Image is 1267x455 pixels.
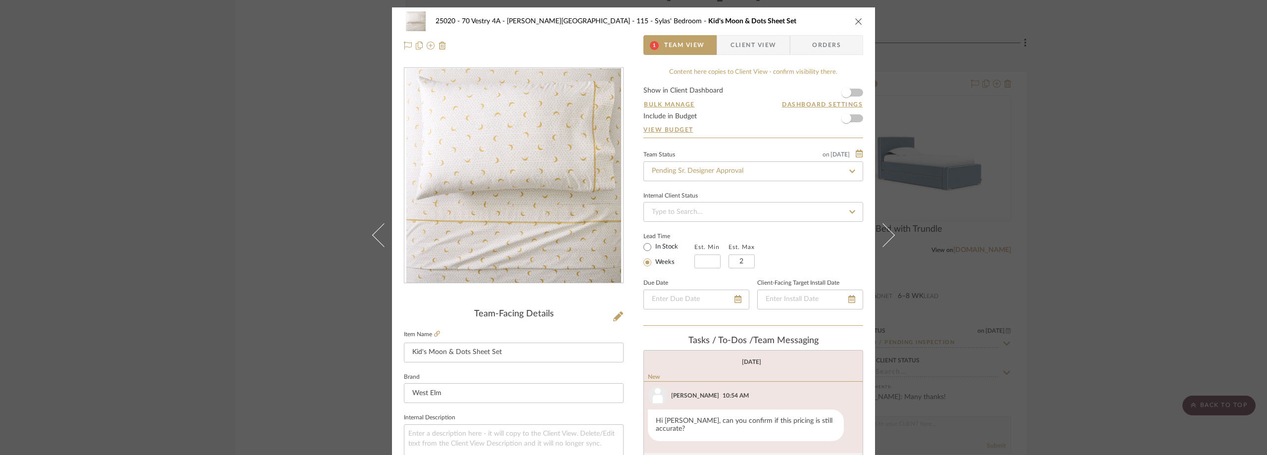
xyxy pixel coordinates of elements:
label: Weeks [653,258,675,267]
span: Client View [731,35,776,55]
span: 1 [650,41,659,50]
div: 10:54 AM [723,391,749,400]
span: Orders [801,35,852,55]
label: In Stock [653,243,678,252]
label: Brand [404,375,420,380]
span: 115 - Sylas' Bedroom [636,18,708,25]
label: Internal Description [404,415,455,420]
button: close [854,17,863,26]
span: Kid's Moon & Dots Sheet Set [708,18,796,25]
div: Hi [PERSON_NAME], can you confirm if this pricing is still accurate? [648,409,844,441]
input: Enter Item Name [404,343,624,362]
div: Content here copies to Client View - confirm visibility there. [643,67,863,77]
div: New [644,373,863,382]
button: Bulk Manage [643,100,695,109]
mat-radio-group: Select item type [643,241,694,268]
label: Lead Time [643,232,694,241]
img: Remove from project [439,42,446,50]
div: team Messaging [643,336,863,347]
img: user_avatar.png [648,386,668,405]
img: 90aea421-523a-4609-ab09-cbaf5c2c6456_436x436.jpg [406,68,621,283]
label: Client-Facing Target Install Date [757,281,839,286]
span: on [823,152,829,157]
span: Team View [664,35,705,55]
div: [DATE] [742,358,761,365]
div: Internal Client Status [643,194,698,199]
input: Enter Brand [404,383,624,403]
div: Team-Facing Details [404,309,624,320]
label: Due Date [643,281,668,286]
img: 90aea421-523a-4609-ab09-cbaf5c2c6456_48x40.jpg [404,11,428,31]
a: View Budget [643,126,863,134]
input: Type to Search… [643,161,863,181]
div: [PERSON_NAME] [671,391,719,400]
input: Enter Due Date [643,290,749,309]
div: 0 [404,68,623,283]
label: Item Name [404,330,440,339]
input: Type to Search… [643,202,863,222]
label: Est. Min [694,244,720,251]
input: Enter Install Date [757,290,863,309]
div: Team Status [643,152,675,157]
span: [DATE] [829,151,851,158]
span: 25020 - 70 Vestry 4A - [PERSON_NAME][GEOGRAPHIC_DATA] [436,18,636,25]
span: Tasks / To-Dos / [688,336,753,345]
button: Dashboard Settings [781,100,863,109]
label: Est. Max [729,244,755,251]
